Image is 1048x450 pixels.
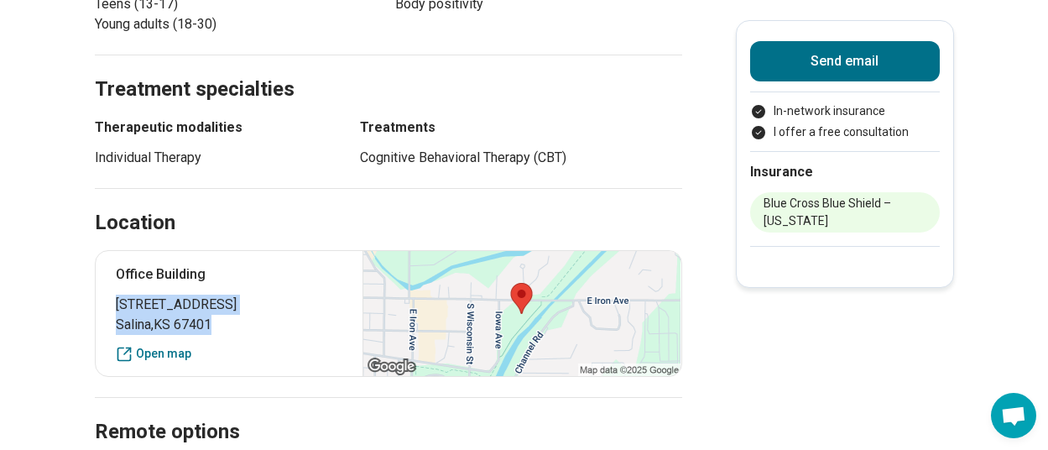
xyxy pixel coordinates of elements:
h2: Treatment specialties [95,35,682,104]
li: Young adults (18-30) [95,14,382,34]
h3: Treatments [360,118,682,138]
h2: Insurance [750,162,940,182]
h2: Remote options [95,378,682,447]
button: Send email [750,41,940,81]
h2: Location [95,209,175,238]
li: Blue Cross Blue Shield – [US_STATE] [750,192,940,233]
ul: Payment options [750,102,940,141]
h3: Therapeutic modalities [95,118,330,138]
li: Individual Therapy [95,148,330,168]
span: [STREET_ADDRESS] [116,295,343,315]
p: Office Building [116,264,343,285]
a: Open map [116,345,343,363]
li: I offer a free consultation [750,123,940,141]
div: Open chat [991,393,1036,438]
span: Salina , KS 67401 [116,315,343,335]
li: Cognitive Behavioral Therapy (CBT) [360,148,682,168]
li: In-network insurance [750,102,940,120]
